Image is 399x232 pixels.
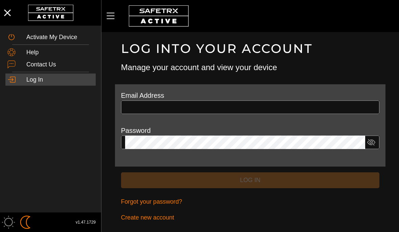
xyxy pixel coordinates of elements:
[26,76,94,83] div: Log In
[76,219,96,226] span: v1.47.1729
[121,92,164,99] label: Email Address
[121,41,380,56] h1: Log into your account
[26,34,94,41] div: Activate My Device
[7,48,16,56] img: Help.svg
[7,60,16,68] img: ContactUs.svg
[2,215,15,229] img: ModeLight.svg
[19,215,32,229] img: ModeDark.svg
[121,212,174,223] span: Create new account
[26,61,94,68] div: Contact Us
[105,9,122,23] button: Menu
[121,127,151,134] label: Password
[121,62,380,73] h3: Manage your account and view your device
[126,175,374,185] span: Log In
[121,172,380,188] button: Log In
[72,217,100,228] button: v1.47.1729
[26,49,94,56] div: Help
[121,194,380,209] a: Forgot your password?
[121,210,380,225] a: Create new account
[121,197,182,207] span: Forgot your password?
